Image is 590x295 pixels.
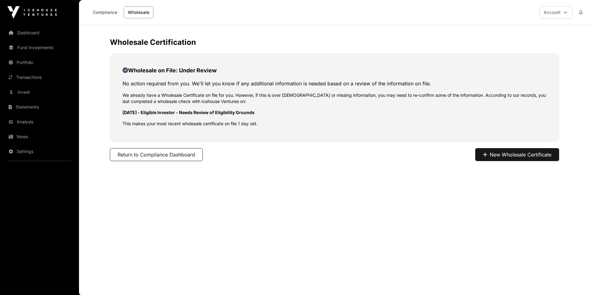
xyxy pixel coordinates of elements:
a: Invest [5,85,74,99]
a: News [5,130,74,143]
a: Statements [5,100,74,114]
h2: Wholesale on File: Under Review [123,66,546,75]
p: We already have a Wholesale Certificate on file for you. However, if this is over [DEMOGRAPHIC_DA... [123,92,546,105]
p: No action required from you. We'll let you know if any additional information is needed based on ... [123,80,546,87]
a: Dashboard [5,26,74,40]
a: Wholesale [124,6,153,18]
button: Account [540,6,573,19]
a: Portfolio [5,56,74,69]
a: Fund Investments [5,41,74,54]
a: Analysis [5,115,74,129]
p: [DATE] - Eligible Investor - Needs Review of Eligibility Grounds [123,109,546,116]
h2: Wholesale Certification [110,37,559,47]
button: New Wholesale Certificate [475,148,559,161]
a: Settings [5,145,74,158]
a: Transactions [5,71,74,84]
img: Icehouse Ventures Logo [7,6,57,19]
a: Compliance [89,6,121,18]
p: This makes your most recent wholesale certificate on file 1 day old. [123,121,546,127]
button: Return to Compliance Dashboard [110,148,203,161]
